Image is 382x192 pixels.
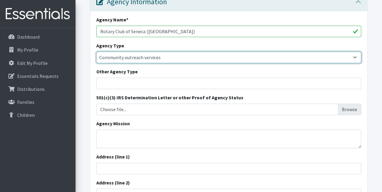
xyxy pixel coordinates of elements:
[96,16,128,23] label: Agency Name
[2,83,73,95] a: Distributions
[96,94,243,101] label: 501(c)(3) IRS Determination Letter or other Proof of Agency Status
[17,112,35,118] p: Children
[2,44,73,56] a: My Profile
[126,17,128,23] abbr: required
[2,70,73,82] a: Essentials Requests
[96,153,130,160] label: Address (line 1)
[96,120,130,127] label: Agency Mission
[96,104,361,115] label: Choose file...
[17,34,40,40] p: Dashboard
[17,47,38,53] p: My Profile
[17,73,59,79] p: Essentials Requests
[17,60,48,66] p: Edit My Profile
[2,96,73,108] a: Families
[2,109,73,121] a: Children
[17,86,45,92] p: Distributions
[2,57,73,69] a: Edit My Profile
[2,31,73,43] a: Dashboard
[17,99,34,105] p: Families
[96,179,130,186] label: Address (line 2)
[2,4,73,24] img: HumanEssentials
[96,68,138,75] label: Other Agency Type
[96,42,124,49] label: Agency Type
